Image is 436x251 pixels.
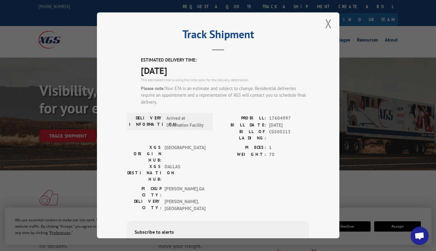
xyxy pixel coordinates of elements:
span: 70 [269,151,309,158]
label: PROBILL: [218,115,266,122]
label: PIECES: [218,144,266,151]
div: The estimated time is using the time zone for the delivery destination. [141,77,309,83]
h2: Track Shipment [127,30,309,42]
div: Subscribe to alerts [135,228,302,237]
label: ESTIMATED DELIVERY TIME: [141,57,309,64]
span: 1 [269,144,309,151]
div: Get texted with status updates for this shipment. Message and data rates may apply. Message frequ... [135,237,302,251]
span: 17604997 [269,115,309,122]
label: XGS DESTINATION HUB: [127,163,161,182]
button: Close modal [325,15,332,32]
label: WEIGHT: [218,151,266,158]
div: Open chat [411,227,429,245]
span: [GEOGRAPHIC_DATA] [165,144,205,163]
label: DELIVERY CITY: [127,198,161,212]
span: CG500213 [269,129,309,141]
span: [PERSON_NAME] , [GEOGRAPHIC_DATA] [165,198,205,212]
strong: Please note: [141,85,165,91]
div: Your ETA is an estimate and subject to change. Residential deliveries require an appointment and ... [141,85,309,106]
label: DELIVERY INFORMATION: [129,115,163,129]
span: Arrived at Destination Facility [166,115,207,129]
span: [DATE] [269,122,309,129]
label: PICKUP CITY: [127,186,161,198]
label: XGS ORIGIN HUB: [127,144,161,163]
span: [DATE] [141,64,309,77]
span: DALLAS [165,163,205,182]
label: BILL DATE: [218,122,266,129]
span: [PERSON_NAME] , GA [165,186,205,198]
label: BILL OF LADING: [218,129,266,141]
